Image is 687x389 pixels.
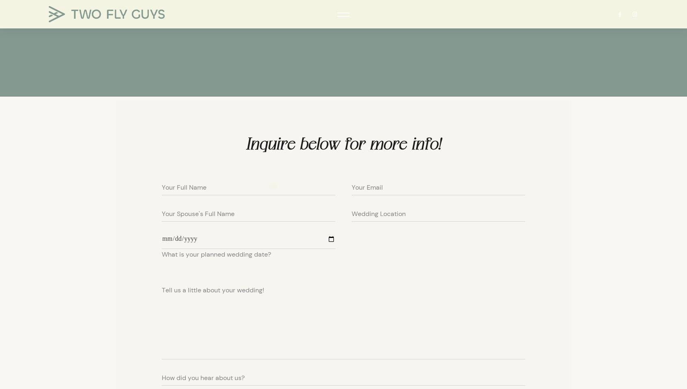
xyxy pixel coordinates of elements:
span: How did you hear about us? [162,372,245,384]
input: Your Email [352,175,525,195]
span: Tell us a little about your wedding! [162,285,264,296]
textarea: Tell us a little about your wedding! [162,278,525,359]
h5: [PERSON_NAME] & [PERSON_NAME] - [DATE] [116,4,262,19]
input: Your Spouse's Full Name [162,202,335,222]
span: Your Email [352,182,383,193]
span: What is your planned wedding date? [162,249,271,260]
h3: Inquire below for more info! [162,131,525,156]
img: TWO FLY GUYS MEDIA [49,6,165,22]
input: How did you hear about us? [162,366,525,386]
span: Your Spouse's Full Name [162,208,235,220]
input: Wedding Location [352,202,525,222]
input: Your Full Name [162,175,335,195]
a: TWO FLY GUYS MEDIA TWO FLY GUYS MEDIA [49,6,171,22]
h5: [PERSON_NAME] & Will - [DATE] [425,4,571,12]
span: Your Full Name [162,182,207,193]
span: Wedding Location [352,208,406,220]
input: What is your planned wedding date? [162,228,335,249]
h5: [PERSON_NAME] & [PERSON_NAME] - [DATE] [270,4,417,19]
